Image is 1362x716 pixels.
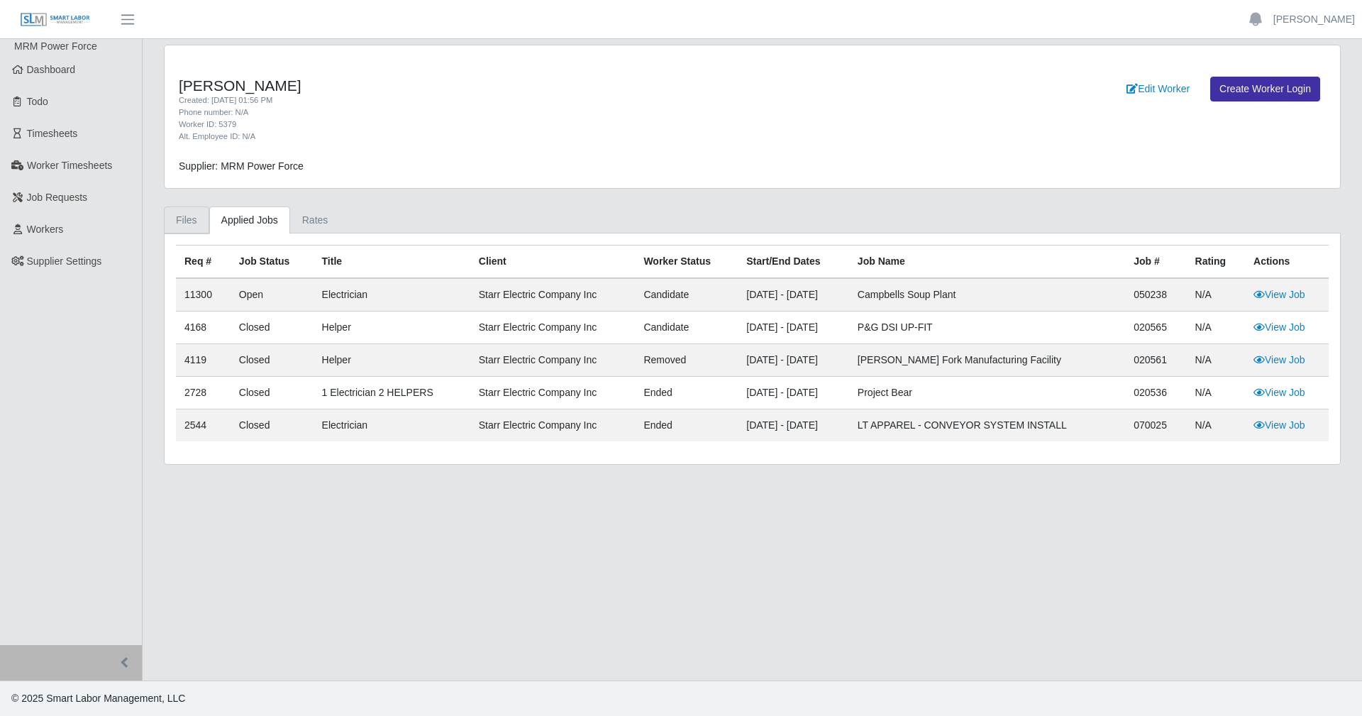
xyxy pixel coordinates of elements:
[738,377,849,409] td: [DATE] - [DATE]
[176,344,231,377] td: 4119
[1117,77,1199,101] a: Edit Worker
[27,160,112,171] span: Worker Timesheets
[1187,246,1245,279] th: Rating
[849,409,1125,442] td: LT APPAREL - CONVEYOR SYSTEM INSTALL
[231,377,314,409] td: Closed
[1273,12,1355,27] a: [PERSON_NAME]
[314,312,470,344] td: Helper
[635,409,738,442] td: ended
[1125,409,1186,442] td: 070025
[470,278,636,312] td: Starr Electric Company Inc
[1253,387,1305,398] a: View Job
[738,344,849,377] td: [DATE] - [DATE]
[314,278,470,312] td: Electrician
[27,96,48,107] span: Todo
[1210,77,1320,101] a: Create Worker Login
[1125,377,1186,409] td: 020536
[209,206,290,234] a: Applied Jobs
[1187,344,1245,377] td: N/A
[27,224,64,235] span: Workers
[849,278,1125,312] td: Campbells Soup Plant
[1125,312,1186,344] td: 020565
[27,128,78,139] span: Timesheets
[179,160,304,172] span: Supplier: MRM Power Force
[27,192,88,203] span: Job Requests
[231,344,314,377] td: Closed
[314,344,470,377] td: Helper
[27,255,102,267] span: Supplier Settings
[176,312,231,344] td: 4168
[27,64,76,75] span: Dashboard
[176,377,231,409] td: 2728
[231,312,314,344] td: Closed
[290,206,340,234] a: Rates
[635,246,738,279] th: Worker Status
[635,377,738,409] td: ended
[179,131,839,143] div: Alt. Employee ID: N/A
[470,246,636,279] th: Client
[164,206,209,234] a: Files
[179,106,839,119] div: Phone number: N/A
[14,40,97,52] span: MRM Power Force
[11,693,185,704] span: © 2025 Smart Labor Management, LLC
[470,409,636,442] td: Starr Electric Company Inc
[231,409,314,442] td: Closed
[179,94,839,106] div: Created: [DATE] 01:56 PM
[1253,321,1305,333] a: View Job
[470,312,636,344] td: Starr Electric Company Inc
[1187,278,1245,312] td: N/A
[470,377,636,409] td: Starr Electric Company Inc
[176,278,231,312] td: 11300
[1253,419,1305,431] a: View Job
[1187,409,1245,442] td: N/A
[231,246,314,279] th: Job Status
[176,409,231,442] td: 2544
[849,246,1125,279] th: Job Name
[849,344,1125,377] td: [PERSON_NAME] Fork Manufacturing Facility
[1187,312,1245,344] td: N/A
[635,278,738,312] td: candidate
[849,312,1125,344] td: P&G DSI UP-FIT
[1253,289,1305,300] a: View Job
[849,377,1125,409] td: Project Bear
[635,312,738,344] td: candidate
[179,77,839,94] h4: [PERSON_NAME]
[470,344,636,377] td: Starr Electric Company Inc
[738,246,849,279] th: Start/End Dates
[1125,278,1186,312] td: 050238
[1253,354,1305,365] a: View Job
[1245,246,1329,279] th: Actions
[231,278,314,312] td: Open
[176,246,231,279] th: Req #
[738,278,849,312] td: [DATE] - [DATE]
[20,12,91,28] img: SLM Logo
[1125,246,1186,279] th: Job #
[738,312,849,344] td: [DATE] - [DATE]
[314,377,470,409] td: 1 Electrician 2 HELPERS
[635,344,738,377] td: removed
[738,409,849,442] td: [DATE] - [DATE]
[314,409,470,442] td: Electrician
[179,119,839,131] div: Worker ID: 5379
[314,246,470,279] th: Title
[1187,377,1245,409] td: N/A
[1125,344,1186,377] td: 020561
